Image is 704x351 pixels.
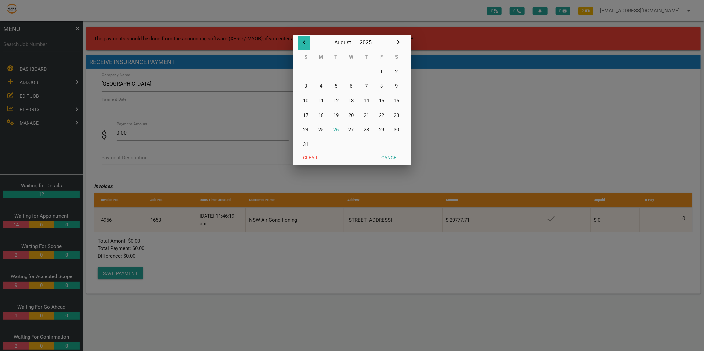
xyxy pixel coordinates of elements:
[328,79,344,93] button: 5
[359,79,374,93] button: 7
[374,79,389,93] button: 8
[374,93,389,108] button: 15
[344,79,359,93] button: 6
[334,54,337,60] abbr: Tuesday
[298,152,323,164] button: Clear
[344,108,359,123] button: 20
[319,54,323,60] abbr: Monday
[389,108,404,123] button: 23
[328,93,344,108] button: 12
[374,123,389,137] button: 29
[389,79,404,93] button: 9
[304,54,307,60] abbr: Sunday
[298,79,314,93] button: 3
[313,79,328,93] button: 4
[359,93,374,108] button: 14
[298,93,314,108] button: 10
[313,108,328,123] button: 18
[389,123,404,137] button: 30
[359,108,374,123] button: 21
[374,108,389,123] button: 22
[380,54,383,60] abbr: Friday
[313,123,328,137] button: 25
[298,137,314,152] button: 31
[374,64,389,79] button: 1
[389,64,404,79] button: 2
[389,93,404,108] button: 16
[344,93,359,108] button: 13
[395,54,398,60] abbr: Saturday
[365,54,368,60] abbr: Thursday
[298,108,314,123] button: 17
[377,152,404,164] button: Cancel
[328,123,344,137] button: 26
[313,93,328,108] button: 11
[359,123,374,137] button: 28
[298,123,314,137] button: 24
[328,108,344,123] button: 19
[344,123,359,137] button: 27
[349,54,353,60] abbr: Wednesday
